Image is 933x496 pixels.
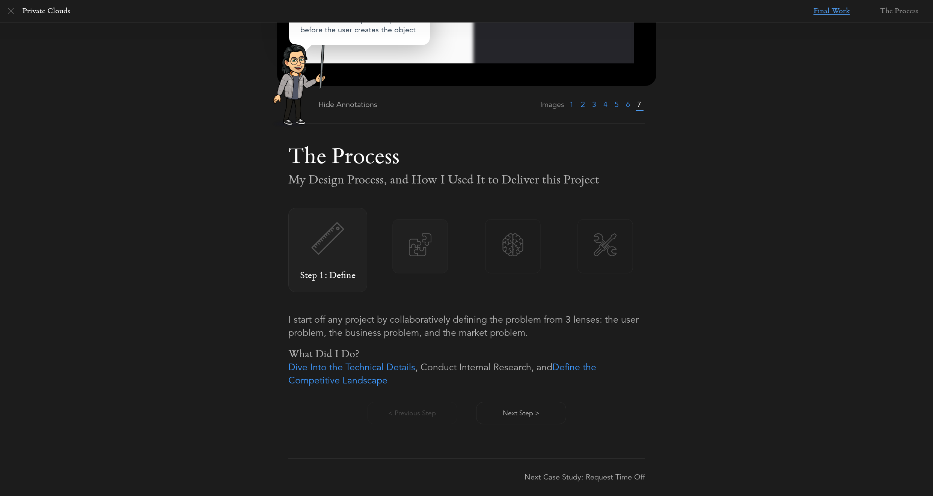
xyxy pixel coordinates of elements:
[615,100,619,109] a: 5
[393,233,448,256] img: design.svg
[8,8,14,14] img: close.svg
[626,100,630,109] a: 6
[288,361,415,373] a: Dive Into the Technical Details
[578,233,633,256] img: deliver.svg
[288,146,645,170] div: The Process
[318,86,380,123] a: Hide Annotations
[467,458,645,496] a: Next Case Study: Request Time Off
[592,100,596,109] a: 3
[288,172,645,189] div: My Design Process, and How I Used It to Deliver this Project
[289,222,367,255] img: define.svg
[570,100,574,109] a: 1
[289,269,367,284] span: Step 1: Define
[485,233,540,256] img: discover.svg
[581,100,585,109] a: 2
[288,349,645,362] p: What Did I Do?
[637,100,641,109] a: 7
[540,86,564,123] span: Images
[288,361,645,387] p: , Conduct Internal Research, and
[603,100,607,109] a: 4
[476,402,566,424] button: Next Step >
[288,313,645,339] p: I start off any project by collaboratively defining the problem from 3 lenses: the user problem, ...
